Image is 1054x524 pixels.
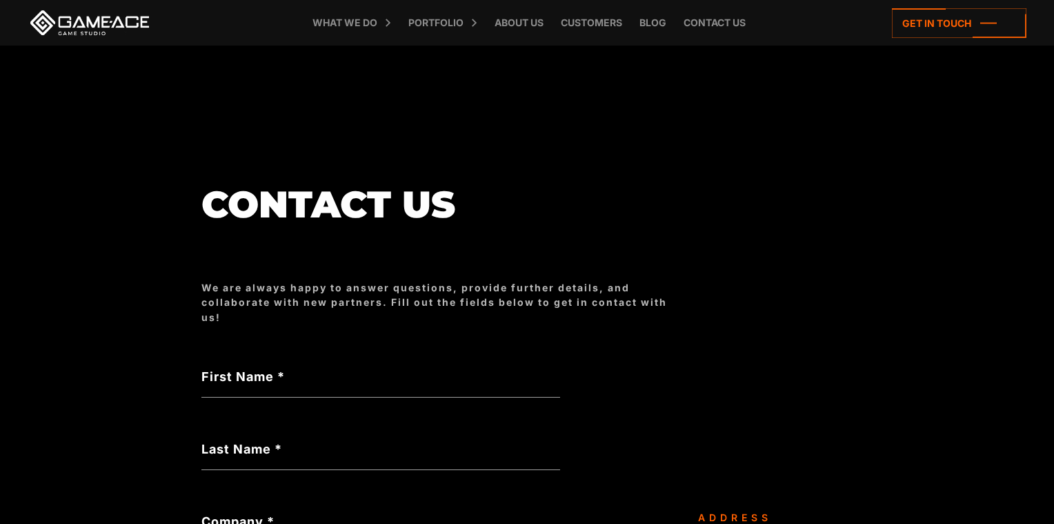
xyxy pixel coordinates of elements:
label: First Name * [201,367,560,386]
h1: Contact us [201,184,684,225]
a: Get in touch [892,8,1026,38]
div: We are always happy to answer questions, provide further details, and collaborate with new partne... [201,280,684,324]
label: Last Name * [201,440,560,458]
